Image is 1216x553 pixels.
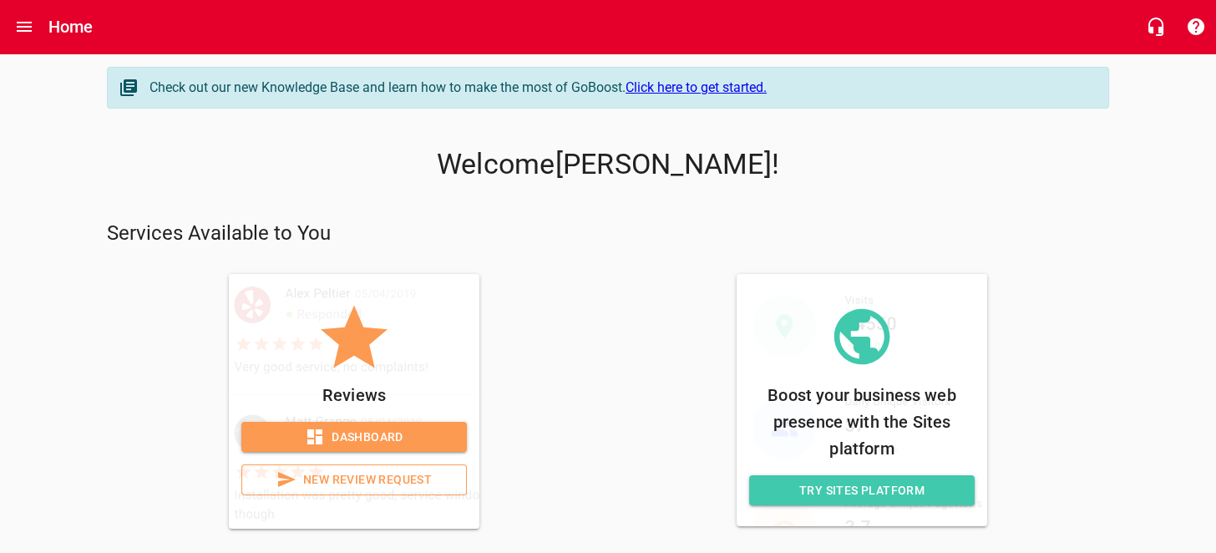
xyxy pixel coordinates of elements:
[763,480,961,501] span: Try Sites Platform
[107,221,1109,247] p: Services Available to You
[149,78,1092,98] div: Check out our new Knowledge Base and learn how to make the most of GoBoost.
[749,382,975,462] p: Boost your business web presence with the Sites platform
[256,469,453,490] span: New Review Request
[48,13,94,40] h6: Home
[4,7,44,47] button: Open drawer
[107,148,1109,181] p: Welcome [PERSON_NAME] !
[626,79,767,95] a: Click here to get started.
[255,427,453,448] span: Dashboard
[1176,7,1216,47] button: Support Portal
[1136,7,1176,47] button: Live Chat
[241,422,467,453] a: Dashboard
[749,475,975,506] a: Try Sites Platform
[241,464,467,495] a: New Review Request
[241,382,467,408] p: Reviews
